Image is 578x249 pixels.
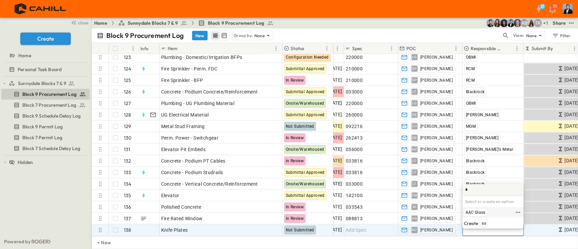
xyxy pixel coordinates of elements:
[520,19,528,27] div: Andrew Barreto (abarreto@guzmangc.com)
[1,65,88,74] a: Personal Task Board
[513,32,525,39] p: View:
[466,170,485,175] span: Blackrock
[161,158,226,164] span: Concrete - Podium PT Cables
[220,32,228,40] button: kanban view
[286,147,324,152] span: Onsite/Warehoused
[327,76,342,84] span: [DATE]
[286,182,324,186] span: Onsite/Warehoused
[122,43,139,54] div: #
[124,88,131,95] p: 126
[124,181,131,187] p: 134
[413,207,416,207] span: M
[420,101,453,106] span: [PERSON_NAME]
[1,133,88,142] a: Block 7 Permit Log
[161,54,242,61] span: Plumbing - Domestic/Irrigation BFPs
[452,44,460,53] button: Menu
[94,20,278,26] nav: breadcrumbs
[420,227,453,233] span: [PERSON_NAME]
[327,168,342,176] span: [DATE]
[412,115,417,115] span: DB
[161,181,258,187] span: Concrete - Vertical Concrete/Reinforcement
[272,44,280,53] button: Menu
[168,45,177,52] p: Item
[118,20,188,26] a: Sunnydale Blocks 7 & 9
[513,44,521,53] button: Menu
[124,134,132,141] p: 130
[420,147,453,152] span: [PERSON_NAME]
[327,180,342,188] span: [DATE]
[327,99,342,107] span: [DATE]
[161,227,188,233] span: Knife Plates
[124,215,131,222] p: 137
[9,79,88,88] a: Sunnydale Blocks 7 & 9
[465,210,485,215] span: AAC Glass
[1,89,88,99] a: Block 9 Procurement Log
[346,111,363,118] span: 260000
[412,161,416,161] span: LT
[327,226,342,234] span: [DATE]
[286,216,304,221] span: In Review
[420,158,453,164] span: [PERSON_NAME]
[493,19,501,27] img: Kim Bowen (kbowen@cahill-sf.com)
[553,20,566,26] div: Share
[466,182,485,186] span: Blackrock
[346,54,363,61] span: 220000
[507,19,515,27] img: Mike Daly (mdaly@cahill-sf.com)
[129,44,137,53] button: Menu
[327,65,342,72] span: [DATE]
[327,88,342,96] span: [DATE]
[124,169,131,176] p: 133
[486,19,494,27] img: Anthony Vazquez (avazquez@cahill-sf.com)
[327,191,342,199] span: [DATE]
[464,208,514,216] div: AAC Glass
[291,45,304,52] p: Status
[124,158,131,164] p: 132
[346,204,363,210] span: 033543
[161,100,234,107] span: Plumbing - UG Plumbing Material
[18,66,62,73] span: Personal Task Board
[210,30,229,41] div: table view
[567,19,575,27] button: test
[1,100,90,110] div: Block 7 Procurement Logtest
[198,20,274,26] a: Block 9 Procurement Log
[94,20,107,26] a: Home
[124,77,131,84] p: 125
[346,215,363,222] span: 088813
[466,101,476,106] span: OBMI
[466,78,475,83] span: RCM
[346,169,363,176] span: 033816
[124,204,131,210] p: 136
[420,181,453,187] span: [PERSON_NAME]
[286,89,325,94] span: Submittal Approved
[286,124,314,129] span: Not Submitted
[420,170,453,175] span: [PERSON_NAME]
[286,112,325,117] span: Submittal Approved
[466,124,476,129] span: MGM
[346,77,363,84] span: 210000
[179,45,186,52] button: Sort
[286,228,314,232] span: Not Submitted
[286,136,304,140] span: In Review
[346,88,363,95] span: 033000
[161,215,203,222] span: Fire Rated Window
[1,51,88,60] a: Home
[161,77,203,84] span: Fire Sprinkler - BFP
[106,31,184,40] p: Block 9 Procurement Log
[352,45,362,52] p: Spec
[211,32,219,40] button: row view
[22,123,63,130] span: Block 9 Permit Log
[1,121,90,132] div: Block 9 Permit Logtest
[549,31,573,40] button: Filter
[470,45,504,52] p: Responsible Contractor
[1,122,88,131] a: Block 9 Permit Log
[161,88,258,95] span: Concrete - Podium Concrete/Reinforcement
[553,3,557,9] p: 30
[420,124,453,129] span: [PERSON_NAME]
[161,204,201,210] span: Polished Concrete
[327,145,342,153] span: [DATE]
[412,138,417,138] span: DB
[1,110,90,121] div: Block 9 Schedule Delay Logtest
